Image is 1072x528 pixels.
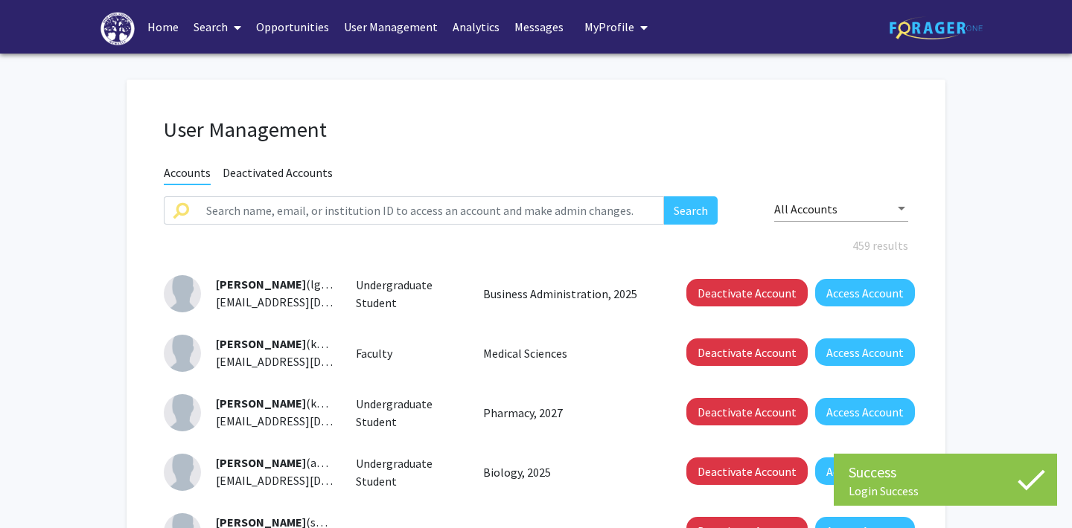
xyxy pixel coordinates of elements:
[164,454,201,491] img: Profile Picture
[140,1,186,53] a: Home
[216,354,398,369] span: [EMAIL_ADDRESS][DOMAIN_NAME]
[483,344,653,362] p: Medical Sciences
[249,1,336,53] a: Opportunities
[164,275,201,312] img: Profile Picture
[345,454,473,490] div: Undergraduate Student
[164,165,211,185] span: Accounts
[216,277,306,292] span: [PERSON_NAME]
[483,285,653,303] p: Business Administration, 2025
[664,196,718,225] button: Search
[216,473,398,488] span: [EMAIL_ADDRESS][DOMAIN_NAME]
[216,455,360,470] span: (aacquard)
[336,1,445,53] a: User Management
[216,277,357,292] span: (lghorish)
[216,455,306,470] span: [PERSON_NAME]
[216,336,364,351] span: (kackerma)
[153,236,919,254] div: 459 results
[686,457,808,485] button: Deactivate Account
[216,336,306,351] span: [PERSON_NAME]
[164,117,908,143] h1: User Management
[345,276,473,312] div: Undergraduate Student
[686,279,808,306] button: Deactivate Account
[164,394,201,431] img: Profile Picture
[345,344,473,362] div: Faculty
[890,16,983,39] img: ForagerOne Logo
[815,398,915,425] button: Access Account
[584,19,634,34] span: My Profile
[216,396,363,411] span: (kacoveno)
[483,404,653,422] p: Pharmacy, 2027
[815,279,915,306] button: Access Account
[216,294,398,309] span: [EMAIL_ADDRESS][DOMAIN_NAME]
[345,395,473,431] div: Undergraduate Student
[815,457,915,485] button: Access Account
[686,338,808,366] button: Deactivate Account
[223,165,333,184] span: Deactivated Accounts
[216,396,306,411] span: [PERSON_NAME]
[164,335,201,372] img: Profile Picture
[197,196,664,225] input: Search name, email, or institution ID to access an account and make admin changes.
[11,461,63,517] iframe: Chat
[686,398,808,425] button: Deactivate Account
[216,413,398,428] span: [EMAIL_ADDRESS][DOMAIN_NAME]
[849,483,1042,498] div: Login Success
[100,12,135,45] img: High Point University Logo
[815,338,915,366] button: Access Account
[483,463,653,481] p: Biology, 2025
[774,202,837,216] span: All Accounts
[186,1,249,53] a: Search
[445,1,507,53] a: Analytics
[507,1,571,53] a: Messages
[849,461,1042,483] div: Success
